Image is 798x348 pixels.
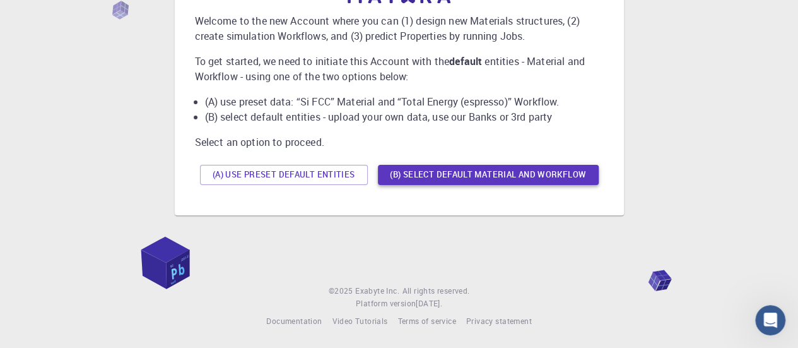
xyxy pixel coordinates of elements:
span: Platform version [356,297,416,310]
a: Privacy statement [466,315,532,328]
span: Terms of service [397,316,455,326]
span: All rights reserved. [402,285,469,297]
p: Select an option to proceed. [195,135,604,150]
span: Video Tutorials [332,316,387,326]
span: Support [25,9,71,20]
p: To get started, we need to initiate this Account with the entities - Material and Workflow - usin... [195,54,604,84]
a: Documentation [266,315,322,328]
iframe: Intercom live chat [755,305,785,335]
li: (A) use preset data: “Si FCC” Material and “Total Energy (espresso)” Workflow. [205,94,604,109]
a: [DATE]. [416,297,442,310]
span: Exabyte Inc. [355,285,399,296]
button: (B) Select default material and workflow [378,165,599,185]
a: Exabyte Inc. [355,285,399,297]
a: Terms of service [397,315,455,328]
span: Privacy statement [466,316,532,326]
span: Documentation [266,316,322,326]
a: Video Tutorials [332,315,387,328]
span: © 2025 [329,285,355,297]
li: (B) select default entities - upload your own data, use our Banks or 3rd party [205,109,604,124]
p: Welcome to the new Account where you can (1) design new Materials structures, (2) create simulati... [195,13,604,44]
span: [DATE] . [416,298,442,308]
button: (A) Use preset default entities [200,165,368,185]
b: default [449,54,482,68]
